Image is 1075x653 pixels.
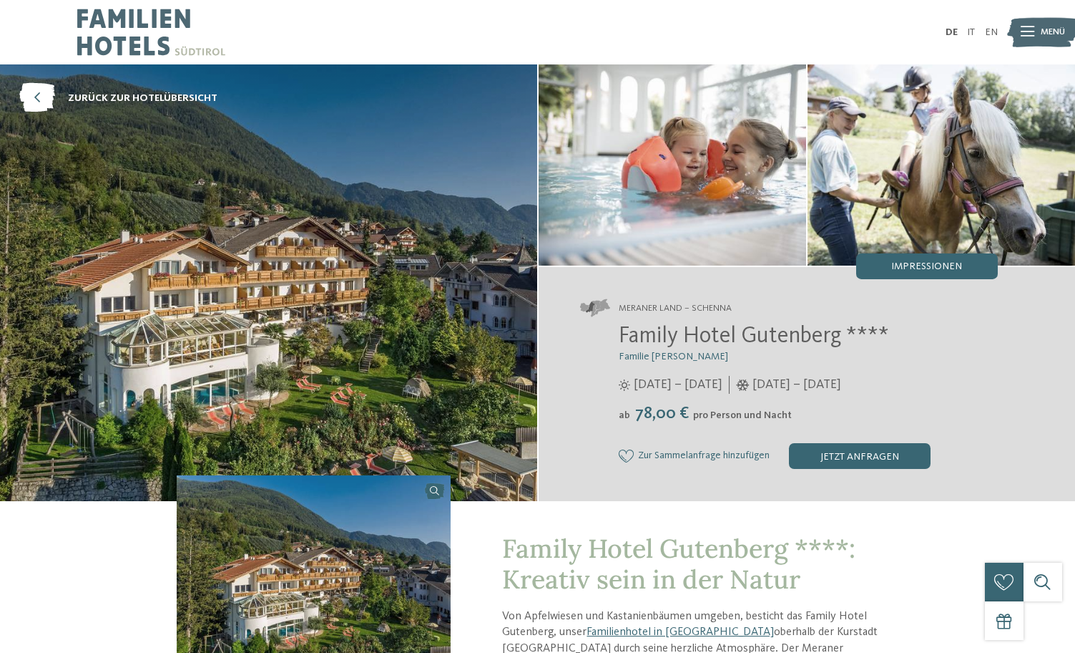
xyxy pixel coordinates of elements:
span: ab [619,410,630,420]
i: Öffnungszeiten im Sommer [619,379,630,391]
span: Familie [PERSON_NAME] [619,352,728,362]
span: Family Hotel Gutenberg **** [619,325,889,348]
span: Menü [1041,26,1065,39]
span: Impressionen [891,261,962,271]
a: EN [985,27,998,37]
a: Familienhotel in [GEOGRAPHIC_DATA] [586,627,774,638]
a: DE [946,27,958,37]
span: Zur Sammelanfrage hinzufügen [638,450,770,462]
span: Family Hotel Gutenberg ****: Kreativ sein in der Natur [502,532,855,596]
span: [DATE] – [DATE] [634,376,722,394]
img: Das Familienhotel in Schenna für kreative Naturliebhaber [539,64,806,266]
a: IT [967,27,975,37]
div: jetzt anfragen [789,443,931,469]
span: zurück zur Hotelübersicht [68,91,217,105]
a: zurück zur Hotelübersicht [19,84,217,113]
img: Das Familienhotel in Schenna für kreative Naturliebhaber [808,64,1075,266]
span: pro Person und Nacht [693,410,792,420]
span: Meraner Land – Schenna [619,302,732,315]
span: [DATE] – [DATE] [752,376,841,394]
span: 78,00 € [632,405,692,422]
i: Öffnungszeiten im Winter [736,379,750,391]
